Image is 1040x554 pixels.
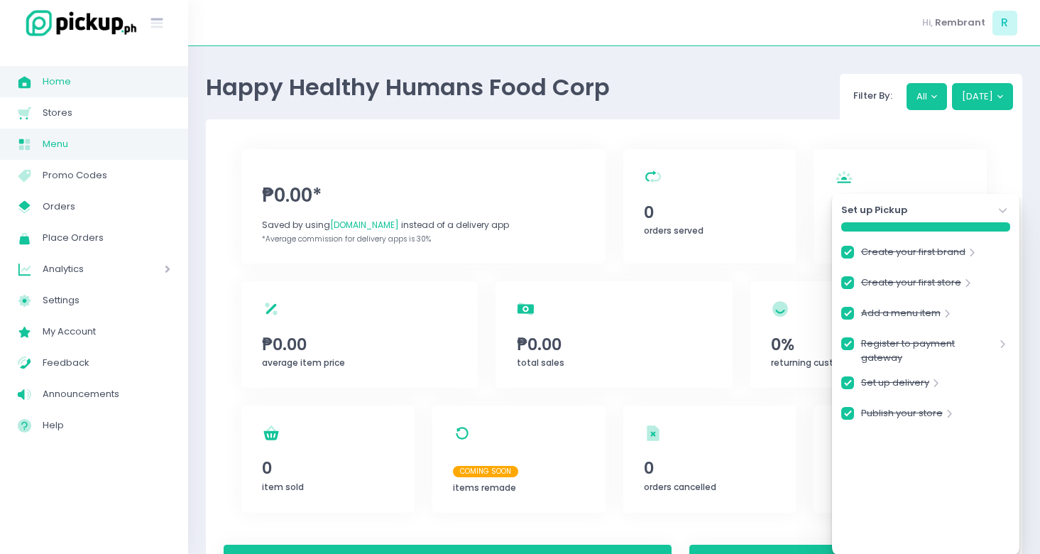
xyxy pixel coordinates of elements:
a: Publish your store [861,406,943,425]
a: 0orders [814,149,987,264]
span: Stores [43,104,170,122]
a: ₱0.00average item price [241,281,478,388]
span: Analytics [43,260,124,278]
span: items remade [453,482,516,494]
span: Settings [43,291,170,310]
span: My Account [43,322,170,341]
span: Promo Codes [43,166,170,185]
span: [DOMAIN_NAME] [330,219,399,231]
a: 0item sold [241,406,415,513]
a: ₱0.00total sales [496,281,732,388]
a: Create your first brand [861,245,965,264]
span: Hi, [922,16,933,30]
a: Create your first store [861,276,961,295]
span: orders cancelled [644,481,716,493]
span: Happy Healthy Humans Food Corp [206,71,610,103]
span: ₱0.00 [517,332,712,357]
div: Saved by using instead of a delivery app [262,219,584,232]
span: Announcements [43,385,170,403]
span: R [992,11,1017,36]
a: 0refunded orders [814,406,987,513]
span: returning customers [771,357,862,369]
span: orders served [644,224,704,237]
span: 0 [644,456,775,480]
strong: Set up Pickup [841,203,907,217]
span: average item price [262,357,345,369]
span: Rembrant [935,16,985,30]
span: ₱0.00* [262,182,584,210]
a: Add a menu item [861,306,941,325]
span: Orders [43,197,170,216]
a: Set up delivery [861,376,929,395]
span: ₱0.00 [262,332,457,357]
span: 0 [644,200,775,224]
a: Register to payment gateway [861,337,997,364]
span: total sales [517,357,564,369]
span: Coming Soon [453,466,518,477]
a: 0%returning customers [750,281,987,388]
span: Place Orders [43,229,170,247]
span: Help [43,416,170,435]
span: Filter By: [849,89,897,102]
a: 0orders cancelled [623,406,797,513]
img: logo [18,8,138,38]
span: item sold [262,481,304,493]
span: Feedback [43,354,170,372]
a: 0orders served [623,149,797,264]
button: All [907,83,948,110]
span: Home [43,72,170,91]
span: *Average commission for delivery apps is 30% [262,234,431,244]
span: 0 [262,456,393,480]
button: [DATE] [952,83,1014,110]
span: Menu [43,135,170,153]
span: 0% [771,332,966,357]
